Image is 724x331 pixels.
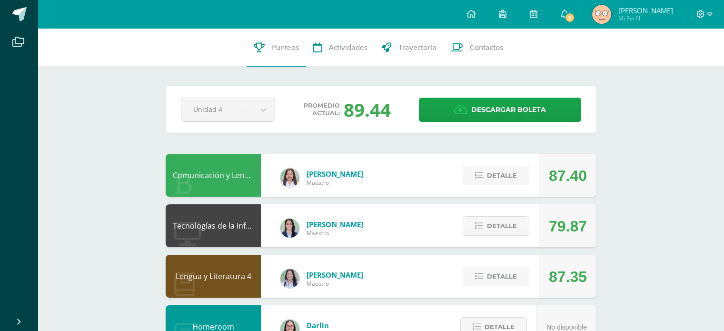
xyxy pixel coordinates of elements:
[546,323,587,331] span: No disponible
[549,255,587,298] div: 87.35
[444,29,510,67] a: Contactos
[471,98,546,121] span: Descargar boleta
[329,42,367,52] span: Actividades
[487,167,517,184] span: Detalle
[304,102,340,117] span: Promedio actual:
[247,29,306,67] a: Punteos
[565,12,575,23] span: 3
[280,219,299,238] img: 7489ccb779e23ff9f2c3e89c21f82ed0.png
[306,29,375,67] a: Actividades
[307,321,329,330] span: Darlin
[398,42,436,52] span: Trayectoria
[307,169,363,179] span: [PERSON_NAME]
[307,220,363,229] span: [PERSON_NAME]
[166,204,261,247] div: Tecnologías de la Información y la Comunicación 4
[193,98,240,120] span: Unidad 4
[166,154,261,197] div: Comunicación y Lenguaje L3 Inglés 4
[618,6,673,15] span: [PERSON_NAME]
[463,267,529,286] button: Detalle
[181,98,275,121] a: Unidad 4
[463,216,529,236] button: Detalle
[463,166,529,185] button: Detalle
[280,168,299,187] img: acecb51a315cac2de2e3deefdb732c9f.png
[549,154,587,197] div: 87.40
[307,229,363,237] span: Maestro
[280,269,299,288] img: df6a3bad71d85cf97c4a6d1acf904499.png
[618,14,673,22] span: Mi Perfil
[487,268,517,285] span: Detalle
[307,280,363,288] span: Maestro
[470,42,503,52] span: Contactos
[487,217,517,235] span: Detalle
[307,270,363,280] span: [PERSON_NAME]
[592,5,611,24] img: ec776638e2b37e158411211b4036a738.png
[307,179,363,187] span: Maestro
[375,29,444,67] a: Trayectoria
[344,97,391,122] div: 89.44
[166,255,261,298] div: Lengua y Literatura 4
[549,205,587,248] div: 79.87
[272,42,299,52] span: Punteos
[419,98,581,122] a: Descargar boleta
